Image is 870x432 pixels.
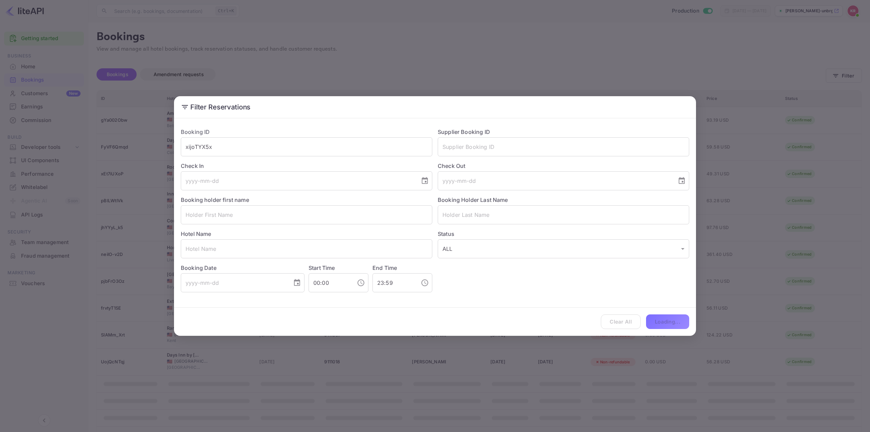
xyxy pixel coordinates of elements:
[181,162,432,170] label: Check In
[181,264,304,272] label: Booking Date
[181,230,211,237] label: Hotel Name
[438,239,689,258] div: ALL
[174,96,696,118] h2: Filter Reservations
[354,276,368,290] button: Choose time, selected time is 12:00 AM
[181,239,432,258] input: Hotel Name
[372,273,415,292] input: hh:mm
[438,162,689,170] label: Check Out
[181,196,249,203] label: Booking holder first name
[438,171,672,190] input: yyyy-mm-dd
[181,171,415,190] input: yyyy-mm-dd
[309,273,351,292] input: hh:mm
[181,128,210,135] label: Booking ID
[438,128,490,135] label: Supplier Booking ID
[181,137,432,156] input: Booking ID
[418,276,432,290] button: Choose time, selected time is 11:59 PM
[181,205,432,224] input: Holder First Name
[181,273,288,292] input: yyyy-mm-dd
[309,264,335,271] label: Start Time
[438,196,508,203] label: Booking Holder Last Name
[438,137,689,156] input: Supplier Booking ID
[675,174,689,188] button: Choose date
[438,230,689,238] label: Status
[418,174,432,188] button: Choose date
[438,205,689,224] input: Holder Last Name
[290,276,304,290] button: Choose date
[372,264,397,271] label: End Time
